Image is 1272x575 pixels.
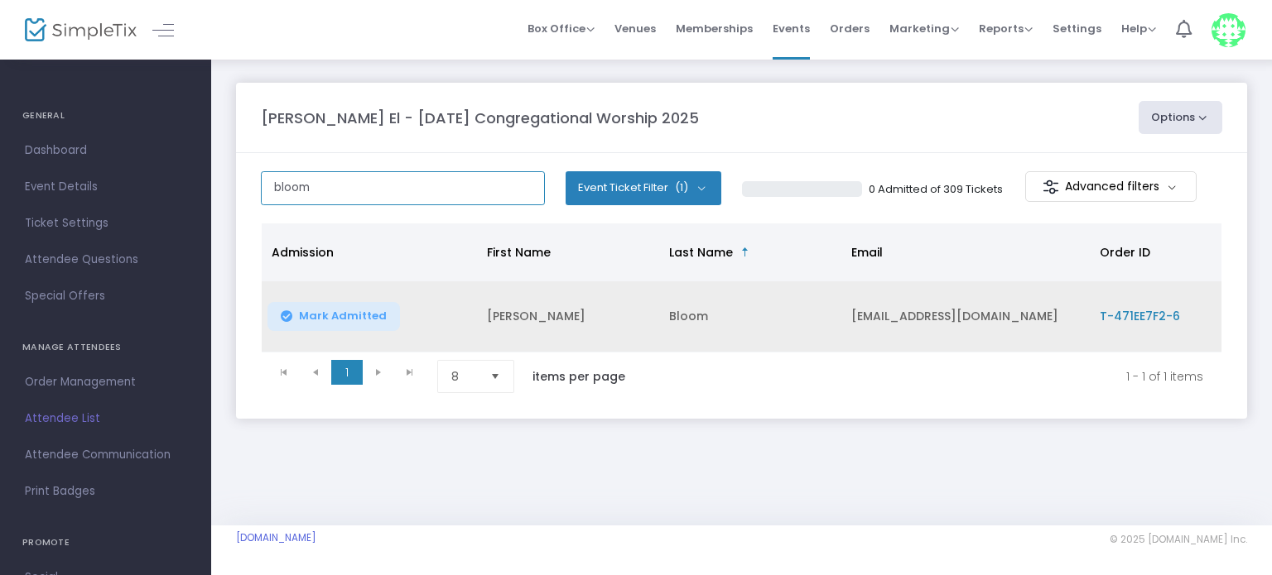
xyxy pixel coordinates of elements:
img: filter [1043,179,1059,195]
h4: PROMOTE [22,526,189,559]
span: Marketing [889,21,959,36]
span: Event Details [25,176,186,198]
span: Page 1 [331,360,363,385]
button: Event Ticket Filter(1) [566,171,721,204]
span: Ticket Settings [25,213,186,234]
span: Box Office [528,21,595,36]
h4: GENERAL [22,99,189,132]
span: Admission [272,244,334,261]
span: Sortable [739,246,752,259]
span: Mark Admitted [299,309,387,323]
button: Select [484,361,507,392]
span: Venues [614,7,656,50]
td: [PERSON_NAME] [477,281,659,352]
span: First Name [487,244,551,261]
span: Order Management [25,371,186,393]
span: Settings [1053,7,1101,50]
button: Options [1139,101,1223,134]
span: Events [773,7,810,50]
div: Data table [262,223,1221,352]
td: [EMAIL_ADDRESS][DOMAIN_NAME] [841,281,1090,352]
a: [DOMAIN_NAME] [236,531,316,544]
span: Help [1121,21,1156,36]
kendo-pager-info: 1 - 1 of 1 items [660,360,1203,393]
span: Attendee List [25,408,186,429]
span: Attendee Communication [25,444,186,466]
span: Memberships [676,7,753,50]
span: Last Name [669,244,733,261]
input: Search by name, order number, email, ip address [261,171,545,205]
span: Dashboard [25,140,186,161]
span: Order ID [1100,244,1150,261]
span: Orders [830,7,870,50]
span: Special Offers [25,285,186,307]
m-panel-title: [PERSON_NAME] El - [DATE] Congregational Worship 2025 [261,107,699,129]
td: Bloom [659,281,841,352]
span: © 2025 [DOMAIN_NAME] Inc. [1110,533,1247,546]
button: Mark Admitted [267,302,400,331]
label: items per page [532,368,625,385]
span: (1) [675,181,688,194]
p: 0 Admitted of 309 Tickets [869,181,1003,198]
span: Email [851,244,883,261]
h4: MANAGE ATTENDEES [22,331,189,364]
span: T-471EE7F2-6 [1100,308,1180,324]
span: Attendee Questions [25,249,186,271]
m-button: Advanced filters [1025,171,1197,202]
span: Print Badges [25,481,186,502]
span: 8 [451,368,477,385]
span: Reports [979,21,1033,36]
